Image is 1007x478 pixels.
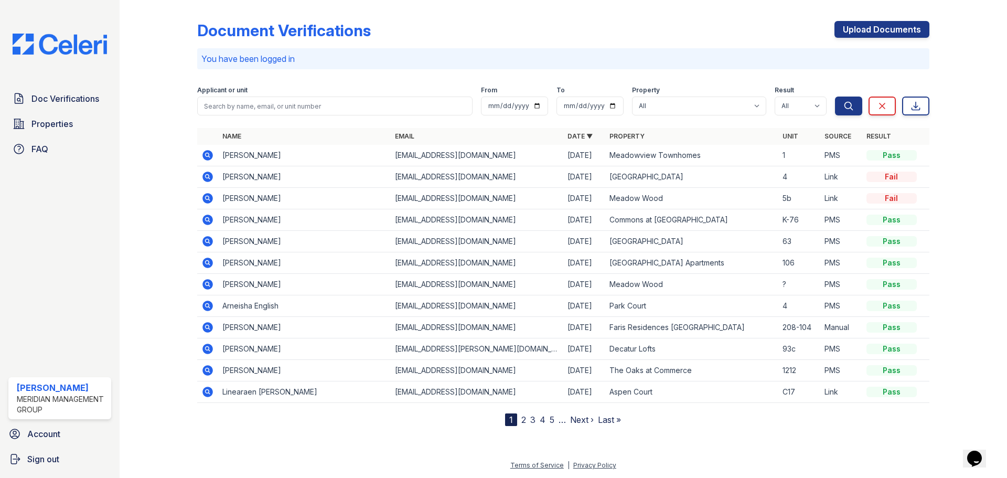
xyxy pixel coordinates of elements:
[391,338,563,360] td: [EMAIL_ADDRESS][PERSON_NAME][DOMAIN_NAME]
[391,188,563,209] td: [EMAIL_ADDRESS][DOMAIN_NAME]
[218,188,391,209] td: [PERSON_NAME]
[820,295,862,317] td: PMS
[605,317,778,338] td: Faris Residences [GEOGRAPHIC_DATA]
[866,150,917,161] div: Pass
[783,132,798,140] a: Unit
[605,166,778,188] td: [GEOGRAPHIC_DATA]
[778,188,820,209] td: 5b
[563,295,605,317] td: [DATE]
[820,231,862,252] td: PMS
[866,236,917,247] div: Pass
[395,132,414,140] a: Email
[778,274,820,295] td: ?
[197,86,248,94] label: Applicant or unit
[605,145,778,166] td: Meadowview Townhomes
[563,338,605,360] td: [DATE]
[391,360,563,381] td: [EMAIL_ADDRESS][DOMAIN_NAME]
[605,381,778,403] td: Aspen Court
[563,274,605,295] td: [DATE]
[391,317,563,338] td: [EMAIL_ADDRESS][DOMAIN_NAME]
[197,21,371,40] div: Document Verifications
[866,344,917,354] div: Pass
[391,295,563,317] td: [EMAIL_ADDRESS][DOMAIN_NAME]
[778,295,820,317] td: 4
[820,209,862,231] td: PMS
[218,338,391,360] td: [PERSON_NAME]
[866,172,917,182] div: Fail
[605,274,778,295] td: Meadow Wood
[820,338,862,360] td: PMS
[778,166,820,188] td: 4
[778,338,820,360] td: 93c
[197,97,473,115] input: Search by name, email, or unit number
[605,360,778,381] td: The Oaks at Commerce
[820,145,862,166] td: PMS
[866,258,917,268] div: Pass
[391,166,563,188] td: [EMAIL_ADDRESS][DOMAIN_NAME]
[563,252,605,274] td: [DATE]
[17,381,107,394] div: [PERSON_NAME]
[632,86,660,94] label: Property
[391,274,563,295] td: [EMAIL_ADDRESS][DOMAIN_NAME]
[563,209,605,231] td: [DATE]
[820,360,862,381] td: PMS
[820,381,862,403] td: Link
[4,449,115,470] button: Sign out
[820,317,862,338] td: Manual
[391,231,563,252] td: [EMAIL_ADDRESS][DOMAIN_NAME]
[218,274,391,295] td: [PERSON_NAME]
[27,428,60,440] span: Account
[820,166,862,188] td: Link
[8,113,111,134] a: Properties
[563,231,605,252] td: [DATE]
[866,301,917,311] div: Pass
[218,166,391,188] td: [PERSON_NAME]
[4,34,115,55] img: CE_Logo_Blue-a8612792a0a2168367f1c8372b55b34899dd931a85d93a1a3d3e32e68fde9ad4.png
[866,193,917,204] div: Fail
[391,252,563,274] td: [EMAIL_ADDRESS][DOMAIN_NAME]
[605,188,778,209] td: Meadow Wood
[521,415,526,425] a: 2
[481,86,497,94] label: From
[218,360,391,381] td: [PERSON_NAME]
[567,132,593,140] a: Date ▼
[31,118,73,130] span: Properties
[605,231,778,252] td: [GEOGRAPHIC_DATA]
[567,461,570,469] div: |
[391,145,563,166] td: [EMAIL_ADDRESS][DOMAIN_NAME]
[218,295,391,317] td: Arneisha English
[8,139,111,160] a: FAQ
[4,423,115,444] a: Account
[866,132,891,140] a: Result
[570,415,594,425] a: Next ›
[866,387,917,397] div: Pass
[218,252,391,274] td: [PERSON_NAME]
[222,132,241,140] a: Name
[866,322,917,333] div: Pass
[778,145,820,166] td: 1
[824,132,851,140] a: Source
[778,360,820,381] td: 1212
[563,317,605,338] td: [DATE]
[866,365,917,376] div: Pass
[391,381,563,403] td: [EMAIL_ADDRESS][DOMAIN_NAME]
[820,188,862,209] td: Link
[31,92,99,105] span: Doc Verifications
[775,86,794,94] label: Result
[540,415,545,425] a: 4
[778,231,820,252] td: 63
[963,436,997,468] iframe: chat widget
[820,274,862,295] td: PMS
[563,166,605,188] td: [DATE]
[559,413,566,426] span: …
[17,394,107,415] div: Meridian Management Group
[778,252,820,274] td: 106
[218,317,391,338] td: [PERSON_NAME]
[605,252,778,274] td: [GEOGRAPHIC_DATA] Apartments
[778,317,820,338] td: 208-104
[27,453,59,465] span: Sign out
[778,209,820,231] td: K-76
[505,413,517,426] div: 1
[218,381,391,403] td: Linearaen [PERSON_NAME]
[201,52,925,65] p: You have been logged in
